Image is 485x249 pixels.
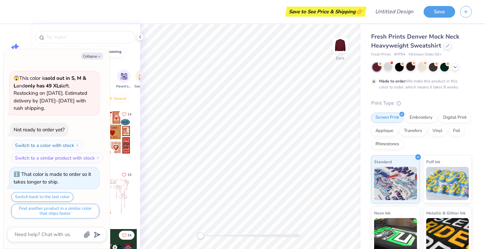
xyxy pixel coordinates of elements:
div: Not ready to order yet? [14,126,65,133]
div: Embroidery [405,113,437,123]
button: Switch to a similar product with stock [11,153,104,163]
img: Game Day Image [138,72,146,80]
span: 34 [127,234,131,237]
span: # FP94 [394,52,405,58]
div: Newest [104,94,129,102]
img: Switch to a color with stock [75,143,79,147]
span: Metallic & Glitter Ink [426,209,465,216]
img: Standard [374,167,417,200]
img: Back [334,39,347,52]
button: filter button [134,69,150,89]
strong: Made to order: [379,78,407,84]
button: Like [119,231,134,240]
span: Game Day [134,84,150,89]
button: Switch back to the last color [11,192,73,202]
div: Rhinestones [371,139,403,149]
div: Save to See Price & Shipping [287,7,365,17]
span: Parent's Weekend [116,84,131,89]
img: Parent's Weekend Image [120,72,128,80]
div: We make this product in this color to order, which means it takes 8 weeks. [379,78,461,90]
button: Collapse [81,53,103,60]
span: 15 [127,173,131,177]
span: Fresh Prints Denver Mock Neck Heavyweight Sweatshirt [371,33,459,50]
input: Try "Alpha" [46,34,131,41]
div: Print Type [371,99,472,107]
div: Vinyl [428,126,447,136]
span: 👉 [356,7,363,15]
strong: sold out in S, M & L [14,75,86,89]
strong: only has 49 XLs [25,82,61,89]
span: Fresh Prints [371,52,391,58]
button: football [58,47,86,57]
span: Puff Ink [426,158,440,165]
div: filter for Parent's Weekend [116,69,131,89]
button: Like [119,110,134,119]
span: 14 [127,113,131,116]
div: Back [336,55,345,61]
button: homecoming [88,47,124,57]
div: Accessibility label [197,232,204,239]
span: Neon Ink [374,209,390,216]
div: filter for Game Day [134,69,150,89]
span: 😱 [14,75,19,81]
input: Untitled Design [370,5,419,18]
span: Minimum Order: 50 + [409,52,442,58]
img: Switch to a similar product with stock [96,156,100,160]
div: Applique [371,126,398,136]
div: Transfers [400,126,426,136]
img: Puff Ink [426,167,469,200]
button: Like [119,170,134,179]
span: This color is and left. Restocking on [DATE]. Estimated delivery by [DATE]–[DATE] with rush shipp... [14,75,87,111]
button: bear [35,47,56,57]
button: Find another product in a similar color that ships faster [11,204,99,218]
button: filter button [116,69,131,89]
button: Switch to a color with stock [11,140,83,151]
button: Save [424,6,455,18]
div: Digital Print [439,113,471,123]
div: homecoming [99,50,121,54]
span: Standard [374,158,392,165]
div: Screen Print [371,113,403,123]
div: Foil [449,126,464,136]
div: That color is made to order so it takes longer to ship. [14,171,91,185]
